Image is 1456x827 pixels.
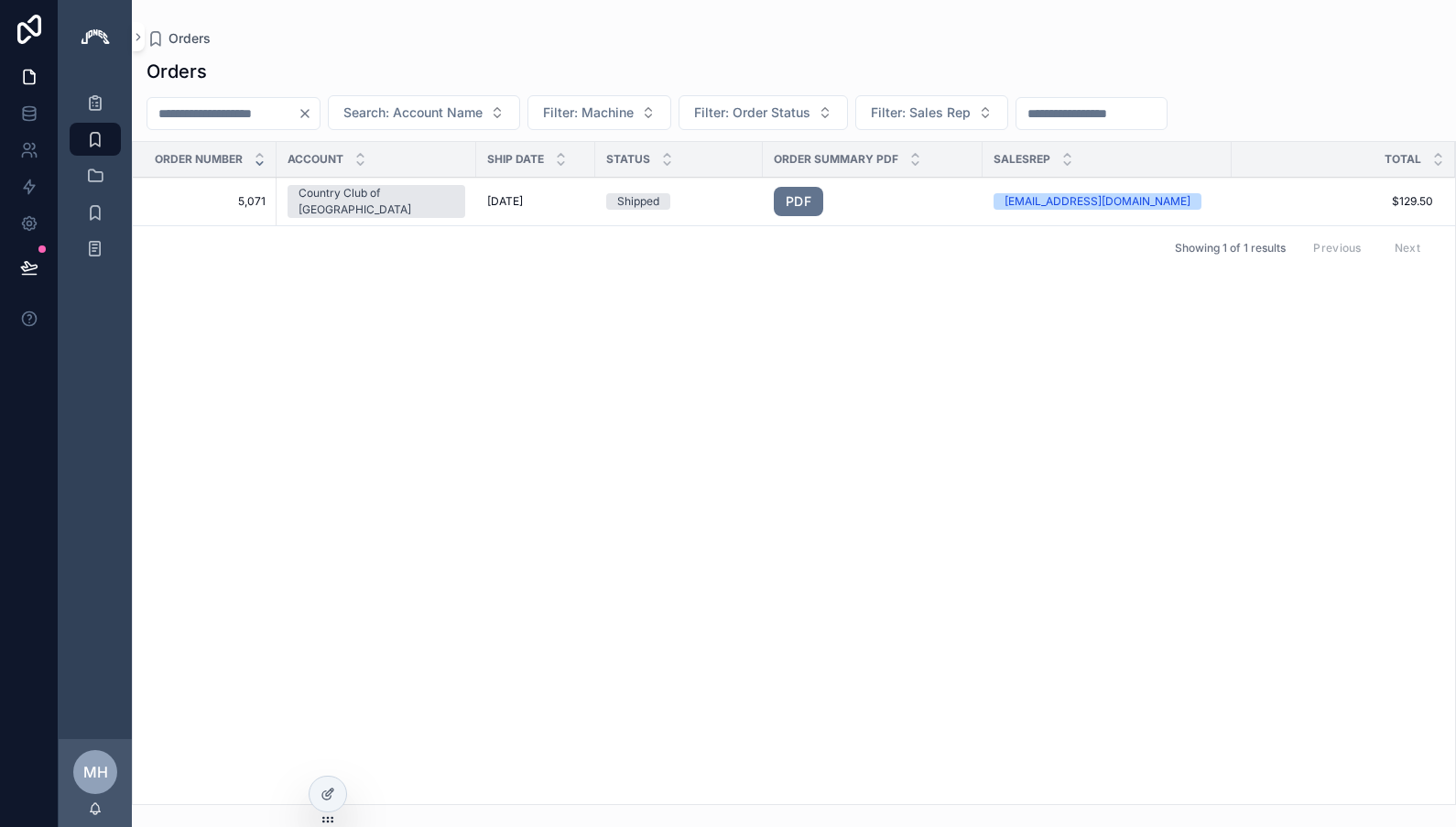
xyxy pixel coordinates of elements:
button: Select Button [328,95,520,130]
a: PDF [774,187,972,216]
div: scrollable content [59,73,132,289]
button: Select Button [527,95,671,130]
a: Country Club of [GEOGRAPHIC_DATA] [288,185,465,218]
span: Showing 1 of 1 results [1175,241,1286,256]
a: 5,071 [155,194,266,209]
span: Account [288,152,343,167]
img: App logo [81,22,110,51]
span: MH [83,761,108,783]
span: SalesRep [994,152,1050,167]
button: Clear [298,106,320,121]
a: PDF [774,187,823,216]
h1: Orders [147,59,207,84]
div: [EMAIL_ADDRESS][DOMAIN_NAME] [1005,193,1190,210]
span: Filter: Sales Rep [871,103,971,122]
span: Search: Account Name [343,103,483,122]
button: Select Button [855,95,1008,130]
a: Shipped [606,193,752,210]
span: [DATE] [487,194,523,209]
span: Ship Date [487,152,544,167]
span: Total [1385,152,1421,167]
a: [DATE] [487,194,584,209]
a: Orders [147,29,211,48]
span: Order Summary PDF [774,152,898,167]
span: Filter: Machine [543,103,634,122]
a: [EMAIL_ADDRESS][DOMAIN_NAME] [994,193,1221,210]
div: Country Club of [GEOGRAPHIC_DATA] [299,185,454,218]
a: $129.50 [1232,194,1433,209]
span: Filter: Order Status [694,103,810,122]
div: Shipped [617,193,659,210]
button: Select Button [679,95,848,130]
span: Order Number [155,152,243,167]
span: Status [606,152,650,167]
span: Orders [168,29,211,48]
